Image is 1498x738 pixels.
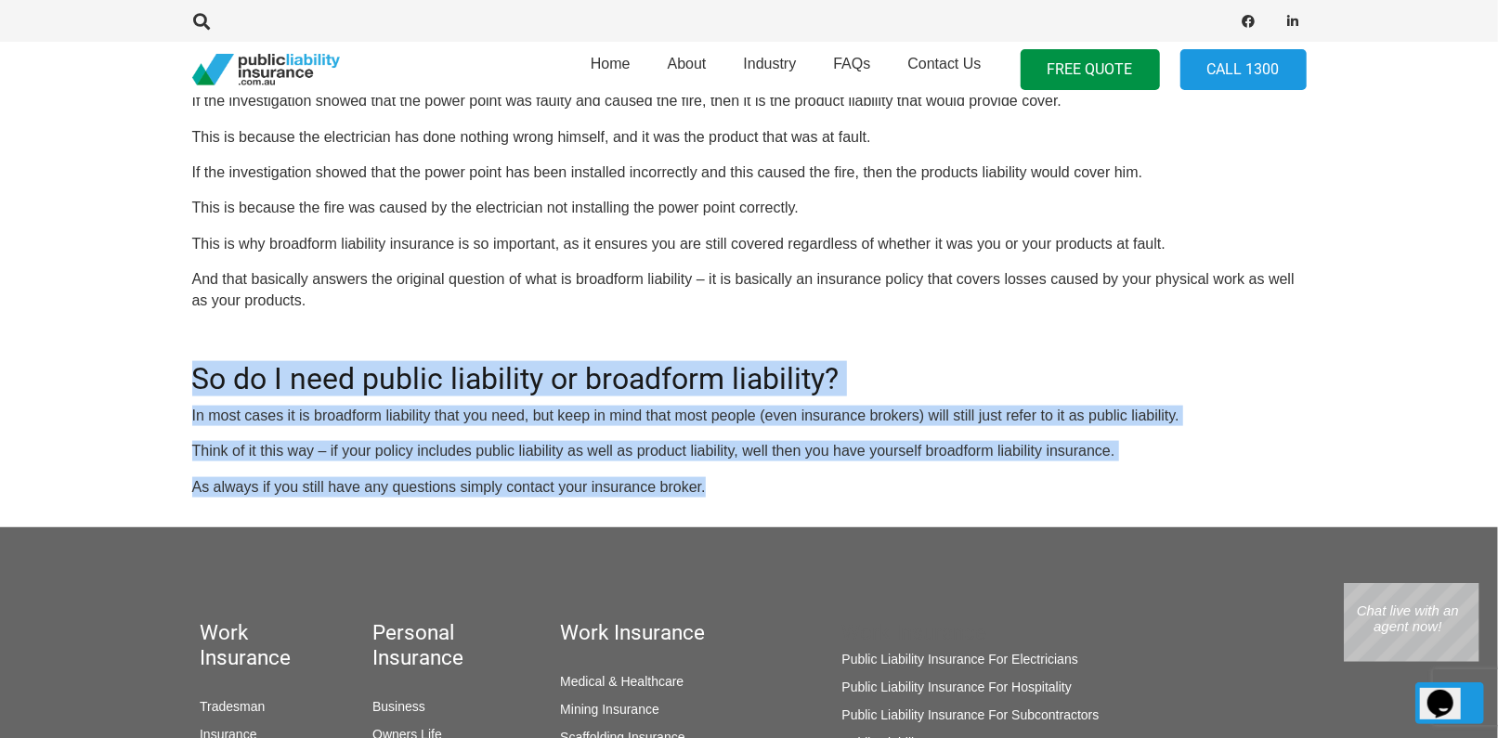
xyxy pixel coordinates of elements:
a: pli_logotransparent [192,54,340,86]
a: Back to top [1415,682,1484,724]
iframe: chat widget [1344,583,1479,662]
a: Public Liability Insurance For Hospitality [841,680,1071,694]
a: Contact Us [889,36,999,103]
iframe: chat widget [1420,664,1479,719]
h5: Personal Insurance [372,620,453,670]
p: And that basically answers the original question of what is broadform liability – it is basically... [192,269,1307,311]
a: Call 1300 [1180,49,1307,91]
a: Industry [724,36,814,103]
a: Search [184,13,221,30]
a: About [649,36,725,103]
a: LinkedIn [1281,8,1307,34]
span: Contact Us [907,56,981,71]
a: FREE QUOTE [1021,49,1160,91]
span: About [668,56,707,71]
p: This is because the electrician has done nothing wrong himself, and it was the product that was a... [192,127,1307,148]
p: As always if you still have any questions simply contact your insurance broker. [192,477,1307,498]
a: Mining Insurance [560,702,659,717]
a: Public Liability Insurance For Electricians [841,652,1077,667]
p: Think of it this way – if your policy includes public liability as well as product liability, wel... [192,441,1307,461]
p: If the investigation showed that the power point has been installed incorrectly and this caused t... [192,162,1307,183]
h5: Work Insurance [200,620,266,670]
h5: Work Insurance [560,620,735,645]
a: Public Liability Insurance For Subcontractors [841,707,1099,722]
span: Industry [743,56,796,71]
h2: So do I need public liability or broadform liability? [192,339,1307,396]
span: Home [591,56,631,71]
span: FAQs [833,56,870,71]
p: This is why broadform liability insurance is so important, as it ensures you are still covered re... [192,234,1307,254]
p: In most cases it is broadform liability that you need, but keep in mind that most people (even in... [192,406,1307,426]
p: This is because the fire was caused by the electrician not installing the power point correctly. [192,198,1307,218]
a: FAQs [814,36,889,103]
a: Facebook [1236,8,1262,34]
a: Home [572,36,649,103]
h5: Work Insurance [841,620,1110,645]
p: If the investigation showed that the power point was faulty and caused the fire, then it is the p... [192,91,1307,111]
a: Medical & Healthcare [560,674,684,689]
